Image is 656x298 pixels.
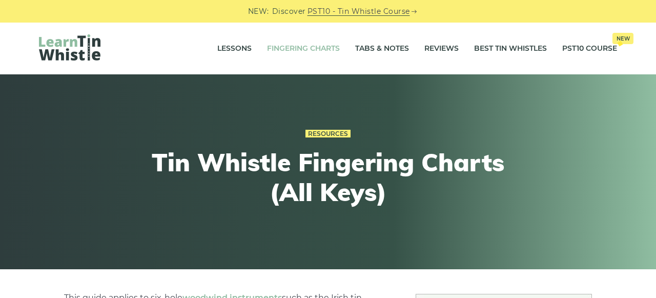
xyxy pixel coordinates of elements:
[612,33,633,44] span: New
[424,36,459,62] a: Reviews
[474,36,547,62] a: Best Tin Whistles
[217,36,252,62] a: Lessons
[267,36,340,62] a: Fingering Charts
[305,130,351,138] a: Resources
[39,34,100,61] img: LearnTinWhistle.com
[562,36,617,62] a: PST10 CourseNew
[355,36,409,62] a: Tabs & Notes
[139,148,517,207] h1: Tin Whistle Fingering Charts (All Keys)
